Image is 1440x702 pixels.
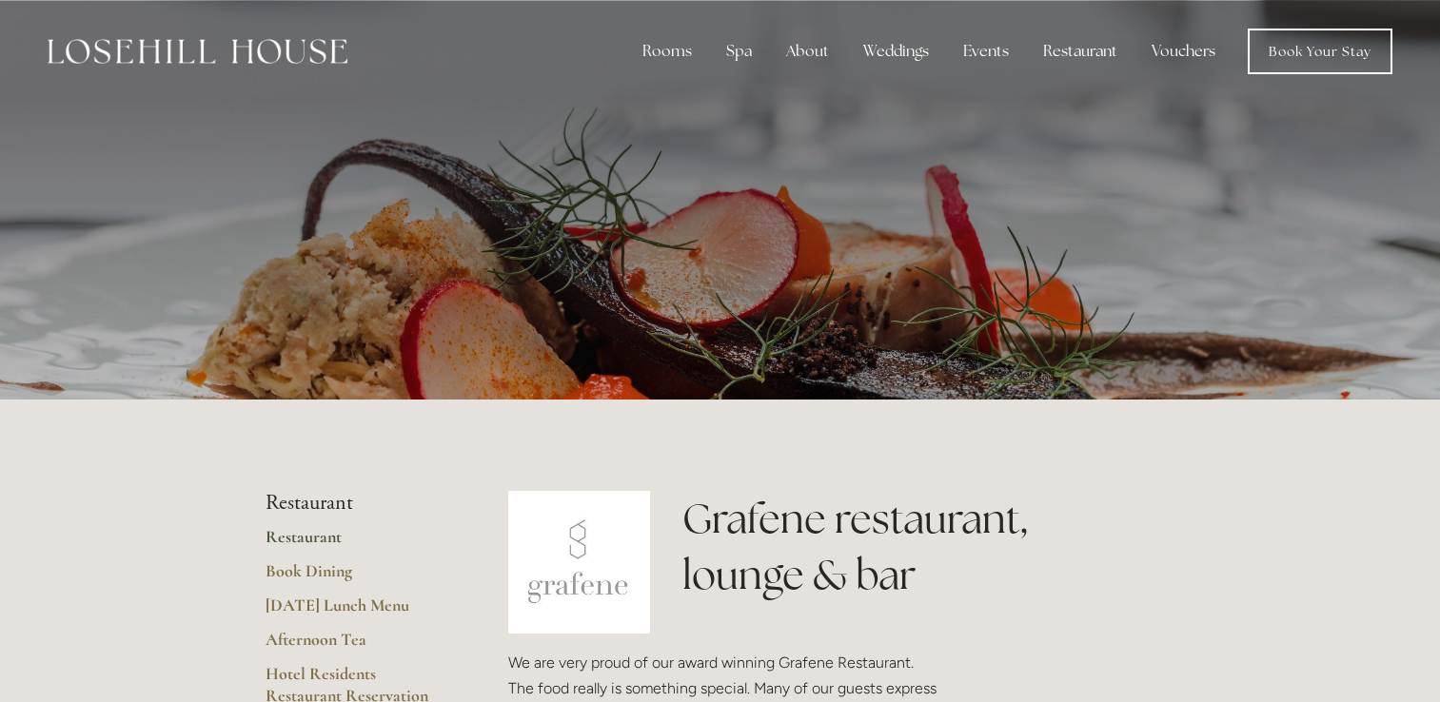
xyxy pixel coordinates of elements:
[627,32,707,70] div: Rooms
[266,560,447,595] a: Book Dining
[266,629,447,663] a: Afternoon Tea
[266,595,447,629] a: [DATE] Lunch Menu
[48,39,347,64] img: Losehill House
[266,526,447,560] a: Restaurant
[1028,32,1133,70] div: Restaurant
[1136,32,1231,70] a: Vouchers
[848,32,944,70] div: Weddings
[711,32,767,70] div: Spa
[266,491,447,516] li: Restaurant
[948,32,1024,70] div: Events
[1248,29,1392,74] a: Book Your Stay
[682,491,1174,603] h1: Grafene restaurant, lounge & bar
[508,491,651,634] img: grafene.jpg
[771,32,844,70] div: About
